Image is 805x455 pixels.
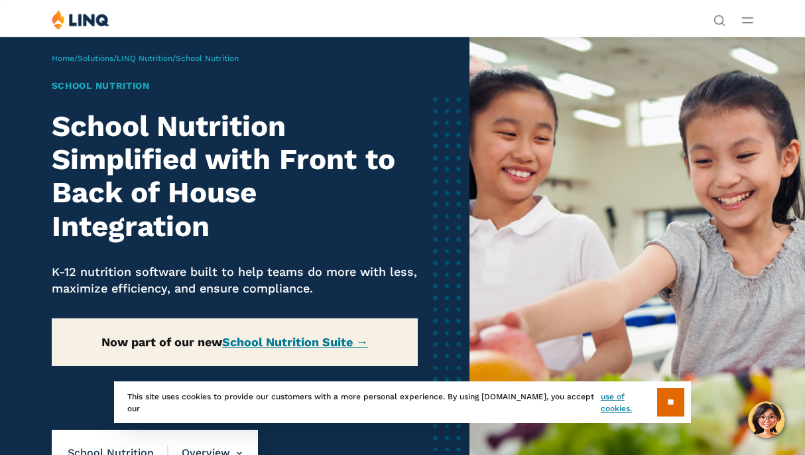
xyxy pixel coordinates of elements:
p: K-12 nutrition software built to help teams do more with less, maximize efficiency, and ensure co... [52,263,418,297]
button: Hello, have a question? Let’s chat. [748,401,785,438]
a: LINQ Nutrition [117,54,172,63]
button: Open Main Menu [742,13,753,27]
a: Solutions [78,54,113,63]
a: School Nutrition Suite → [222,335,368,349]
a: Home [52,54,74,63]
div: This site uses cookies to provide our customers with a more personal experience. By using [DOMAIN... [114,381,691,423]
button: Open Search Bar [713,13,725,25]
span: / / / [52,54,239,63]
a: use of cookies. [601,391,657,415]
h2: School Nutrition Simplified with Front to Back of House Integration [52,109,418,243]
span: School Nutrition [176,54,239,63]
nav: Utility Navigation [713,9,725,25]
h1: School Nutrition [52,79,418,93]
img: LINQ | K‑12 Software [52,9,109,30]
strong: Now part of our new [101,335,368,349]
